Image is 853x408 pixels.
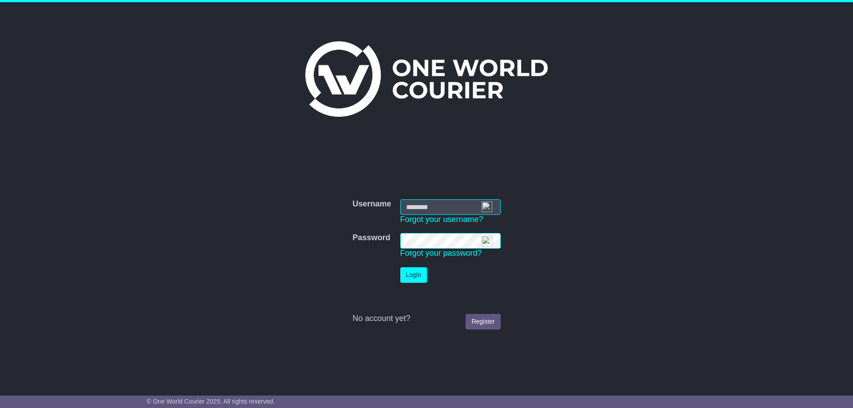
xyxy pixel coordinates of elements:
span: © One World Courier 2025. All rights reserved. [147,398,275,405]
img: npw-badge-icon-locked.svg [482,202,492,212]
img: npw-badge-icon-locked.svg [482,236,492,246]
div: No account yet? [352,314,500,324]
button: Login [400,267,427,283]
label: Password [352,233,390,243]
a: Register [466,314,500,329]
label: Username [352,199,391,209]
img: One World [305,41,548,117]
a: Forgot your password? [400,249,482,257]
a: Forgot your username? [400,215,483,224]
